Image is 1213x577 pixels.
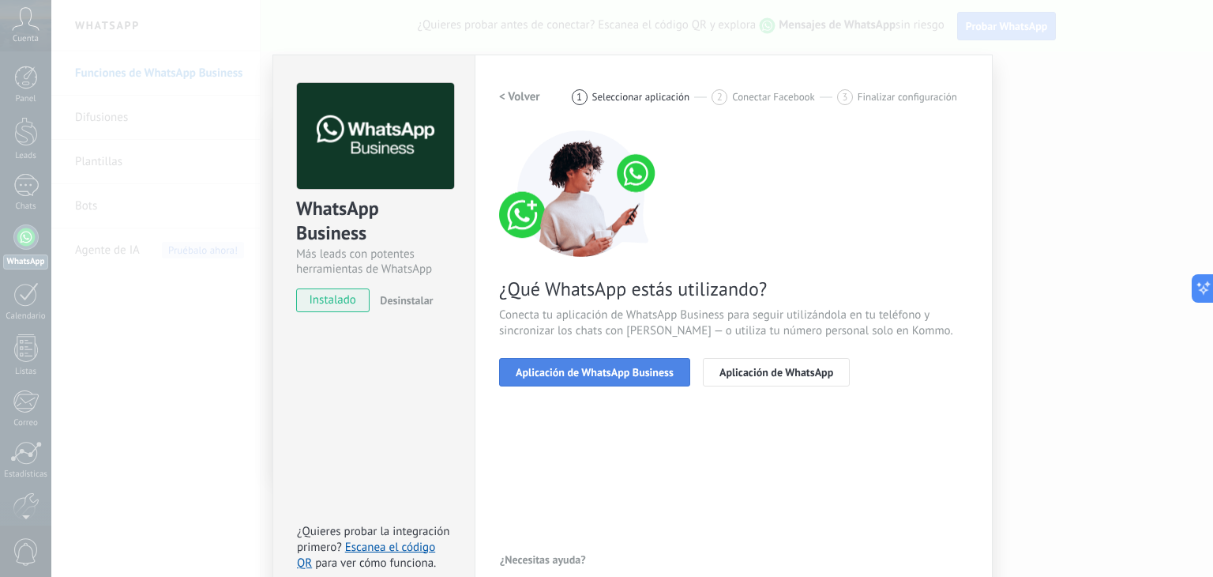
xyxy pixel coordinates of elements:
span: Conecta tu aplicación de WhatsApp Business para seguir utilizándola en tu teléfono y sincronizar ... [499,307,968,339]
div: Más leads con potentes herramientas de WhatsApp [296,247,452,277]
span: 1 [576,90,582,104]
span: Aplicación de WhatsApp [719,367,833,378]
button: < Volver [499,83,540,111]
span: ¿Qué WhatsApp estás utilizando? [499,277,968,301]
a: Escanea el código QR [297,540,435,571]
span: Conectar Facebook [732,91,815,103]
h2: < Volver [499,89,540,104]
span: 3 [842,90,847,104]
span: Seleccionar aplicación [592,91,690,103]
button: ¿Necesitas ayuda? [499,548,587,571]
img: logo_main.png [297,83,454,190]
span: para ver cómo funciona. [315,556,436,571]
span: 2 [717,90,723,104]
span: Aplicación de WhatsApp Business [516,367,674,378]
img: connect number [499,130,665,257]
div: WhatsApp Business [296,196,452,247]
button: Desinstalar [374,288,433,312]
span: ¿Quieres probar la integración primero? [297,524,450,555]
span: Desinstalar [380,293,433,307]
button: Aplicación de WhatsApp Business [499,358,690,387]
span: instalado [297,288,369,312]
span: Finalizar configuración [858,91,957,103]
button: Aplicación de WhatsApp [703,358,850,387]
span: ¿Necesitas ayuda? [500,554,586,565]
